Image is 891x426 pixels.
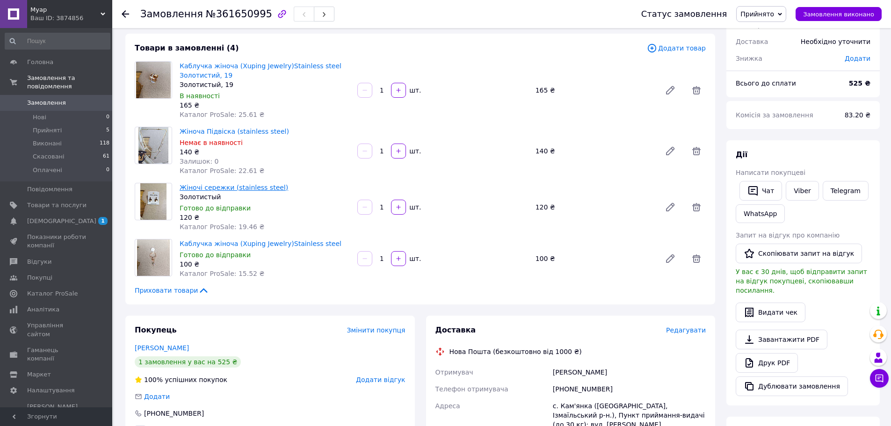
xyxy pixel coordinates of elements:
[180,92,220,100] span: В наявності
[407,86,422,95] div: шт.
[435,402,460,410] span: Адреса
[447,347,584,356] div: Нова Пошта (безкоштовно від 1000 ₴)
[736,150,747,159] span: Дії
[736,38,768,45] span: Доставка
[106,126,109,135] span: 5
[356,376,405,383] span: Додати відгук
[27,201,87,209] span: Товари та послуги
[27,386,75,395] span: Налаштування
[845,111,870,119] span: 83.20 ₴
[27,346,87,363] span: Гаманець компанії
[870,369,889,388] button: Чат з покупцем
[103,152,109,161] span: 61
[106,166,109,174] span: 0
[136,62,171,98] img: Каблучка жiноча (Xuping Jewelry)Stainless steel Золотистий, 19
[795,31,876,52] div: Необхідно уточнити
[435,325,476,334] span: Доставка
[27,274,52,282] span: Покупці
[736,79,796,87] span: Всього до сплати
[135,356,241,368] div: 1 замовлення у вас на 525 ₴
[30,6,101,14] span: Муар
[106,113,109,122] span: 0
[33,126,62,135] span: Прийняті
[180,101,350,110] div: 165 ₴
[532,84,657,97] div: 165 ₴
[27,233,87,250] span: Показники роботи компанії
[98,217,108,225] span: 1
[823,181,869,201] a: Telegram
[845,55,870,62] span: Додати
[27,74,112,91] span: Замовлення та повідомлення
[144,376,163,383] span: 100%
[736,330,827,349] a: Завантажити PDF
[687,198,706,217] span: Видалити
[407,202,422,212] div: шт.
[180,213,350,222] div: 120 ₴
[180,62,341,79] a: Каблучка жiноча (Xuping Jewelry)Stainless steel Золотистий, 19
[180,167,264,174] span: Каталог ProSale: 22.61 ₴
[135,325,177,334] span: Покупець
[736,231,840,239] span: Запит на відгук про компанію
[135,43,239,52] span: Товари в замовленні (4)
[407,146,422,156] div: шт.
[27,370,51,379] span: Маркет
[796,7,882,21] button: Замовлення виконано
[407,254,422,263] div: шт.
[27,305,59,314] span: Аналітика
[740,10,774,18] span: Прийнято
[532,201,657,214] div: 120 ₴
[532,252,657,265] div: 100 ₴
[27,321,87,338] span: Управління сайтом
[849,79,870,87] b: 525 ₴
[803,11,874,18] span: Замовлення виконано
[736,244,862,263] button: Скопіювати запит на відгук
[739,181,782,201] button: Чат
[137,239,170,276] img: Каблучка жiноча (Xuping Jewelry)Stainless steel
[180,158,219,165] span: Залишок: 0
[180,184,288,191] a: Жіночі сережки (stainless steel)
[661,249,680,268] a: Редагувати
[27,99,66,107] span: Замовлення
[687,249,706,268] span: Видалити
[135,375,227,384] div: успішних покупок
[180,223,264,231] span: Каталог ProSale: 19.46 ₴
[435,385,508,393] span: Телефон отримувача
[786,181,819,201] a: Viber
[27,185,72,194] span: Повідомлення
[135,344,189,352] a: [PERSON_NAME]
[33,139,62,148] span: Виконані
[180,147,350,157] div: 140 ₴
[687,81,706,100] span: Видалити
[551,364,708,381] div: [PERSON_NAME]
[736,303,805,322] button: Видати чек
[551,381,708,397] div: [PHONE_NUMBER]
[736,169,805,176] span: Написати покупцеві
[33,113,46,122] span: Нові
[27,258,51,266] span: Відгуки
[135,286,209,295] span: Приховати товари
[180,192,350,202] div: Золотистый
[687,142,706,160] span: Видалити
[641,9,727,19] div: Статус замовлення
[144,393,170,400] span: Додати
[347,326,406,334] span: Змінити покупця
[180,251,251,259] span: Готово до відправки
[435,368,473,376] span: Отримувач
[180,80,350,89] div: Золотистый, 19
[736,353,798,373] a: Друк PDF
[180,139,243,146] span: Немає в наявності
[736,21,766,29] span: 4 товари
[532,144,657,158] div: 140 ₴
[122,9,129,19] div: Повернутися назад
[138,127,168,164] img: Жiноча Підвіска (stainless steel)
[736,204,785,223] a: WhatsApp
[30,14,112,22] div: Ваш ID: 3874856
[180,270,264,277] span: Каталог ProSale: 15.52 ₴
[140,183,167,220] img: Жіночі сережки (stainless steel)
[27,58,53,66] span: Головна
[33,152,65,161] span: Скасовані
[180,240,341,247] a: Каблучка жiноча (Xuping Jewelry)Stainless steel
[647,43,706,53] span: Додати товар
[661,81,680,100] a: Редагувати
[5,33,110,50] input: Пошук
